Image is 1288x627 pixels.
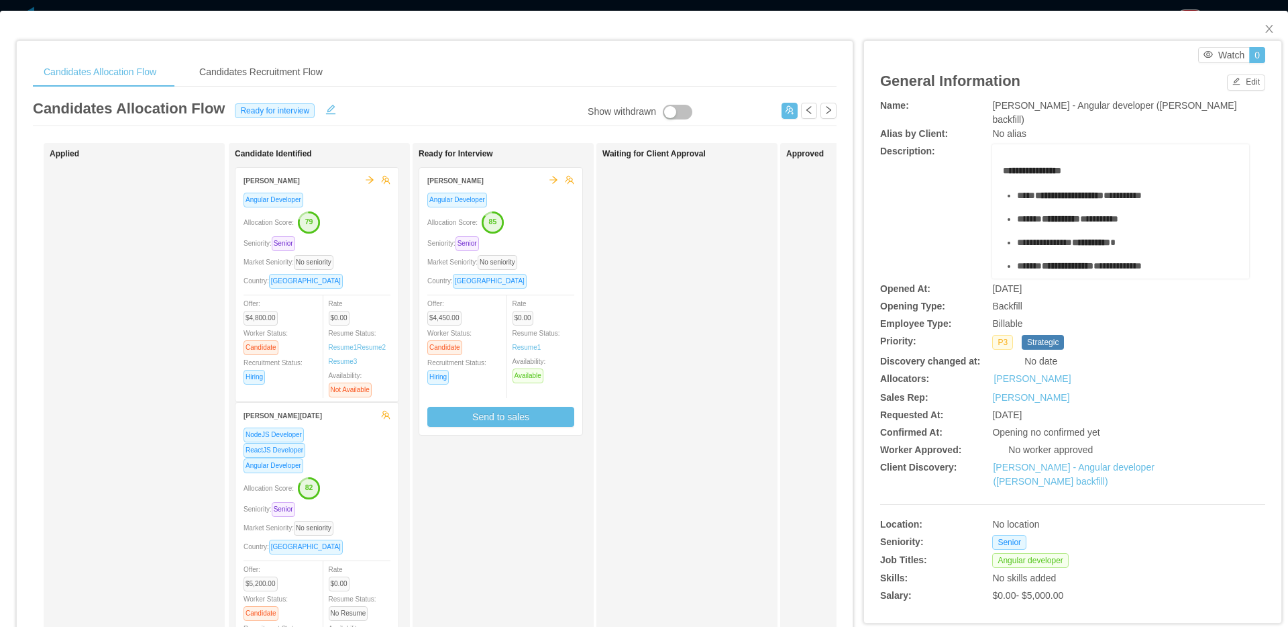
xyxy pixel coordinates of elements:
a: Resume3 [329,356,358,367]
b: Skills: [880,573,908,583]
span: Angular Developer [244,193,303,207]
text: 85 [489,218,497,226]
span: Senior [272,502,295,517]
text: 79 [305,218,313,226]
span: No worker approved [1008,444,1093,455]
b: Priority: [880,336,916,346]
span: Allocation Score: [244,219,294,226]
span: Worker Status: [427,330,472,351]
article: General Information [880,70,1020,92]
span: Angular Developer [427,193,487,207]
span: Billable [992,318,1022,329]
button: icon: eyeWatch [1198,47,1250,63]
span: No seniority [294,255,333,270]
a: Resume2 [357,342,386,352]
i: icon: close [1264,23,1275,34]
span: team [381,175,390,185]
b: Alias by Client: [880,128,948,139]
strong: [PERSON_NAME] [427,177,484,185]
span: No alias [992,128,1026,139]
span: Availability: [513,358,549,379]
span: Allocation Score: [244,485,294,492]
span: [DATE] [992,283,1022,294]
span: Ready for interview [235,103,315,118]
span: Seniority: [244,505,301,513]
span: No date [1024,356,1057,367]
span: No seniority [294,521,333,536]
span: Rate [329,566,355,587]
span: NodeJS Developer [244,428,304,442]
button: Close [1250,11,1288,48]
button: icon: usergroup-add [782,103,798,119]
div: rdw-editor [1003,164,1239,298]
a: [PERSON_NAME] [992,392,1069,403]
text: 82 [305,483,313,491]
b: Name: [880,100,909,111]
span: Opening no confirmed yet [992,427,1099,438]
button: 85 [478,211,504,232]
span: Angular Developer [244,459,303,473]
span: arrow-right [365,175,374,185]
span: Available [513,369,543,383]
span: Country: [244,277,348,285]
b: Worker Approved: [880,444,961,455]
span: [GEOGRAPHIC_DATA] [269,540,343,554]
span: Candidate [244,606,278,621]
span: No Resume [329,606,368,621]
span: Offer: [244,566,283,587]
b: Seniority: [880,536,924,547]
span: Backfill [992,301,1022,311]
h1: Applied [50,149,237,159]
span: [GEOGRAPHIC_DATA] [269,274,343,289]
a: [PERSON_NAME] [994,372,1071,386]
b: Location: [880,519,922,530]
b: Employee Type: [880,318,951,329]
span: $4,800.00 [244,311,278,326]
article: Candidates Allocation Flow [33,97,225,119]
a: [PERSON_NAME] - Angular developer ([PERSON_NAME] backfill) [993,462,1154,487]
span: Country: [427,277,532,285]
span: $0.00 - $5,000.00 [992,590,1063,601]
span: $0.00 [329,311,350,326]
button: 82 [294,477,321,498]
a: Resume1 [513,342,541,352]
button: icon: left [801,103,817,119]
b: Discovery changed at: [880,356,980,367]
b: Description: [880,146,935,156]
h1: Approved [786,149,974,159]
b: Client Discovery: [880,462,957,473]
div: Candidates Allocation Flow [33,57,167,87]
span: Not Available [329,383,372,397]
b: Salary: [880,590,912,601]
span: ReactJS Developer [244,443,305,458]
button: 0 [1249,47,1265,63]
h1: Ready for Interview [419,149,606,159]
span: Senior [992,535,1026,550]
span: Hiring [244,370,265,385]
b: Opening Type: [880,301,945,311]
span: arrow-right [549,175,558,185]
span: Seniority: [427,240,484,247]
span: Offer: [427,300,467,322]
span: No skills added [992,573,1056,583]
span: [DATE] [992,409,1022,420]
div: Show withdrawn [588,105,656,119]
span: Senior [272,236,295,251]
button: icon: edit [320,101,341,115]
b: Confirmed At: [880,427,943,438]
b: Allocators: [880,373,929,384]
span: P3 [992,335,1013,350]
div: Candidates Recruitment Flow [189,57,333,87]
span: Market Seniority: [244,258,339,266]
span: Allocation Score: [427,219,478,226]
span: Resume Status: [513,330,560,351]
b: Requested At: [880,409,943,420]
b: Opened At: [880,283,930,294]
span: [PERSON_NAME] - Angular developer ([PERSON_NAME] backfill) [992,100,1236,125]
span: No seniority [478,255,517,270]
button: 79 [294,211,321,232]
h1: Candidate Identified [235,149,423,159]
span: Market Seniority: [244,524,339,532]
span: $5,200.00 [244,577,278,591]
span: Worker Status: [244,595,288,617]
